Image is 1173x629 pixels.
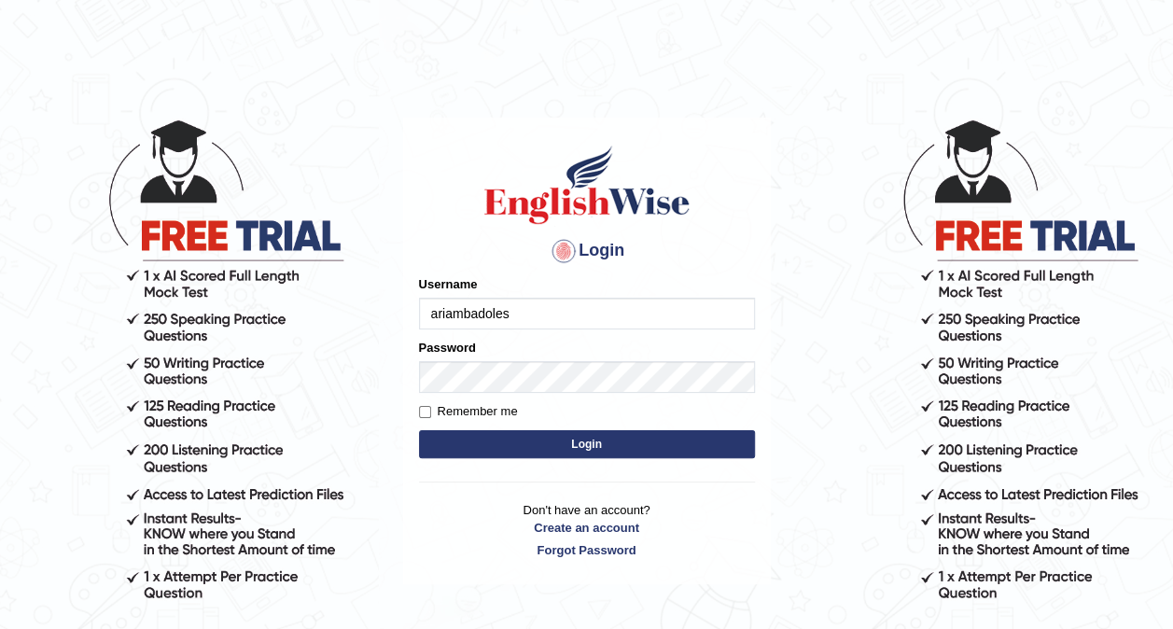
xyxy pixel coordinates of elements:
img: Logo of English Wise sign in for intelligent practice with AI [481,143,693,227]
label: Password [419,339,476,356]
a: Create an account [419,519,755,537]
button: Login [419,430,755,458]
label: Username [419,275,478,293]
h4: Login [419,236,755,266]
p: Don't have an account? [419,501,755,559]
label: Remember me [419,402,518,421]
a: Forgot Password [419,541,755,559]
input: Remember me [419,406,431,418]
